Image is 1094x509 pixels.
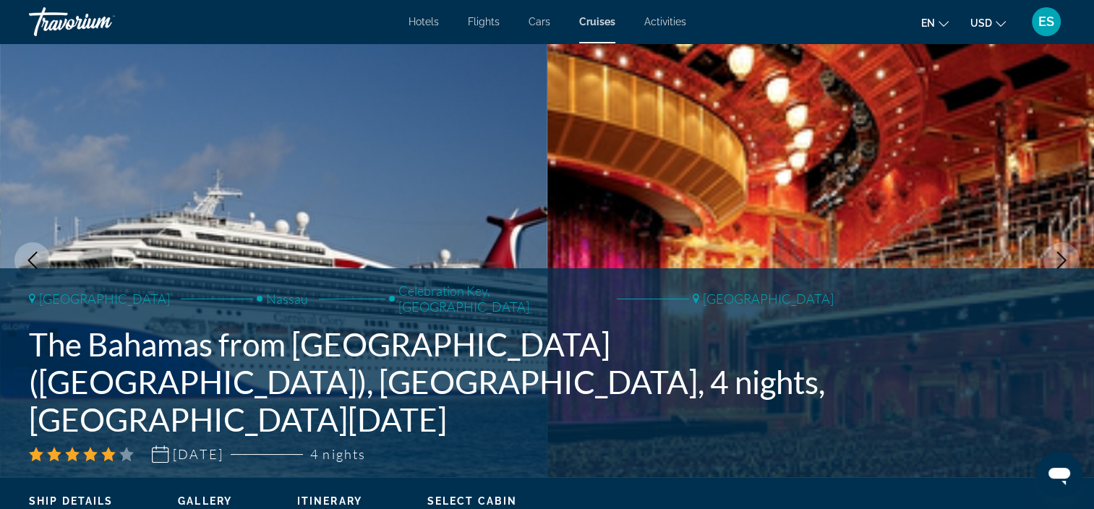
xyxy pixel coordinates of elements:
[921,12,949,33] button: Change language
[398,283,606,315] span: Celebration Key, [GEOGRAPHIC_DATA]
[921,17,935,29] span: en
[1038,14,1054,29] span: ES
[29,495,113,508] button: Ship Details
[468,16,500,27] a: Flights
[29,3,174,40] a: Travorium
[970,12,1006,33] button: Change currency
[970,17,992,29] span: USD
[427,495,517,508] button: Select Cabin
[178,495,232,507] span: Gallery
[178,495,232,508] button: Gallery
[703,291,834,307] span: [GEOGRAPHIC_DATA]
[29,325,834,438] h1: The Bahamas from [GEOGRAPHIC_DATA] ([GEOGRAPHIC_DATA]), [GEOGRAPHIC_DATA], 4 nights, [GEOGRAPHIC_...
[409,16,439,27] a: Hotels
[14,242,51,278] button: Previous image
[1043,242,1080,278] button: Next image
[529,16,550,27] a: Cars
[173,446,223,462] span: [DATE]
[310,446,366,462] span: 4 nights
[29,495,113,507] span: Ship Details
[297,495,362,508] button: Itinerary
[579,16,615,27] a: Cruises
[39,291,170,307] span: [GEOGRAPHIC_DATA]
[1027,7,1065,37] button: User Menu
[1036,451,1082,497] iframe: Button to launch messaging window
[644,16,686,27] a: Activities
[266,291,308,307] span: Nassau
[297,495,362,507] span: Itinerary
[427,495,517,507] span: Select Cabin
